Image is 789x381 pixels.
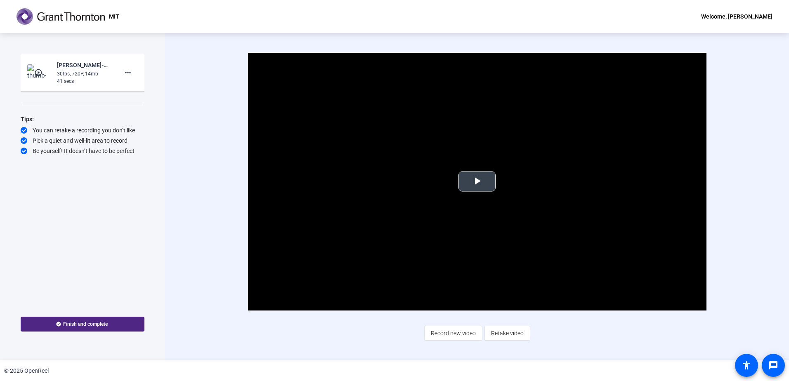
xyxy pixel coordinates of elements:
button: Record new video [424,326,482,341]
div: You can retake a recording you don’t like [21,126,144,134]
div: Tips: [21,114,144,124]
div: 41 secs [57,78,112,85]
p: MIT [109,12,119,21]
div: Video Player [248,53,706,310]
mat-icon: more_horiz [123,68,133,78]
div: Be yourself! It doesn’t have to be perfect [21,147,144,155]
div: Pick a quiet and well-lit area to record [21,136,144,145]
img: thumb-nail [27,64,52,81]
div: 30fps, 720P, 14mb [57,70,112,78]
div: © 2025 OpenReel [4,367,49,375]
button: Retake video [484,326,530,341]
button: Play Video [458,172,496,192]
div: [PERSON_NAME]-MIT-MIT-1760018789026-webcam [57,60,112,70]
span: Record new video [431,325,476,341]
mat-icon: message [768,360,778,370]
span: Finish and complete [63,321,108,327]
span: Retake video [491,325,524,341]
mat-icon: accessibility [742,360,751,370]
mat-icon: play_circle_outline [34,68,44,77]
img: OpenReel logo [17,8,105,25]
button: Finish and complete [21,317,144,332]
